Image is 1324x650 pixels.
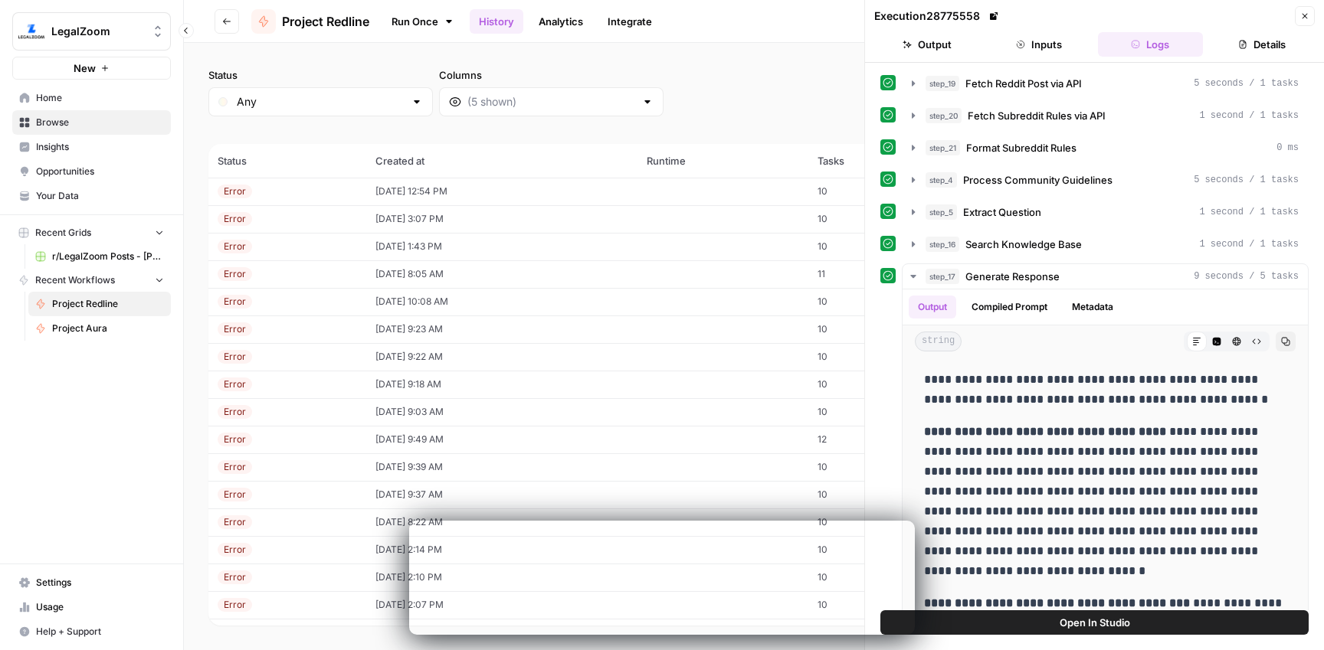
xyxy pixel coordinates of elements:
[968,108,1106,123] span: Fetch Subreddit Rules via API
[366,563,638,591] td: [DATE] 2:10 PM
[366,508,638,536] td: [DATE] 8:22 AM
[218,267,252,281] div: Error
[51,24,144,39] span: LegalZoom
[808,371,943,398] td: 10
[52,250,164,263] span: r/LegalZoom Posts - [PERSON_NAME]
[467,94,635,109] input: (5 shown)
[218,598,252,612] div: Error
[915,332,962,351] span: string
[36,91,164,105] span: Home
[366,178,638,205] td: [DATE] 12:54 PM
[366,288,638,315] td: [DATE] 10:08 AM
[1199,109,1299,122] span: 1 second / 1 tasks
[208,144,366,178] th: Status
[36,625,164,639] span: Help + Support
[36,165,164,178] span: Opportunities
[366,453,638,481] td: [DATE] 9:39 AM
[926,204,957,220] span: step_5
[880,610,1309,635] button: Open In Studio
[218,212,252,226] div: Error
[218,377,252,391] div: Error
[808,260,943,288] td: 11
[208,67,433,83] label: Status
[237,94,405,109] input: Any
[963,172,1113,188] span: Process Community Guidelines
[986,32,1092,57] button: Inputs
[366,591,638,619] td: [DATE] 2:07 PM
[366,398,638,426] td: [DATE] 9:03 AM
[218,350,252,364] div: Error
[1098,32,1204,57] button: Logs
[903,200,1308,224] button: 1 second / 1 tasks
[366,371,638,398] td: [DATE] 9:18 AM
[808,343,943,371] td: 10
[366,619,638,646] td: [DATE] 2:00 PM
[36,600,164,614] span: Usage
[12,86,171,110] a: Home
[12,159,171,184] a: Opportunities
[28,316,171,341] a: Project Aura
[18,18,45,45] img: LegalZoom Logo
[926,108,962,123] span: step_20
[52,297,164,311] span: Project Redline
[12,12,171,51] button: Workspace: LegalZoom
[12,570,171,595] a: Settings
[28,292,171,316] a: Project Redline
[36,576,164,590] span: Settings
[903,264,1308,289] button: 9 seconds / 5 tasks
[874,32,980,57] button: Output
[808,315,943,343] td: 10
[808,205,943,233] td: 10
[808,144,943,178] th: Tasks
[963,204,1041,220] span: Extract Question
[52,322,164,335] span: Project Aura
[218,543,252,557] div: Error
[926,237,959,252] span: step_16
[28,244,171,269] a: r/LegalZoom Posts - [PERSON_NAME]
[218,185,252,198] div: Error
[74,60,96,76] span: New
[808,178,943,205] td: 10
[366,205,638,233] td: [DATE] 3:07 PM
[909,296,956,318] button: Output
[36,116,164,129] span: Browse
[251,9,369,34] a: Project Redline
[36,189,164,203] span: Your Data
[965,76,1082,91] span: Fetch Reddit Post via API
[1209,32,1315,57] button: Details
[637,144,808,178] th: Runtime
[35,226,91,240] span: Recent Grids
[1194,77,1299,90] span: 5 seconds / 1 tasks
[12,57,171,80] button: New
[12,135,171,159] a: Insights
[12,269,171,292] button: Recent Workflows
[218,433,252,446] div: Error
[218,240,252,253] div: Error
[12,619,171,644] button: Help + Support
[808,481,943,508] td: 10
[409,521,915,635] iframe: Survey from AirOps
[1060,615,1130,630] span: Open In Studio
[1063,296,1122,318] button: Metadata
[366,481,638,508] td: [DATE] 9:37 AM
[926,172,957,188] span: step_4
[965,269,1060,284] span: Generate Response
[874,8,1001,24] div: Execution 28775558
[218,295,252,309] div: Error
[35,273,115,287] span: Recent Workflows
[366,426,638,453] td: [DATE] 9:49 AM
[926,269,959,284] span: step_17
[962,296,1057,318] button: Compiled Prompt
[36,140,164,154] span: Insights
[218,488,252,501] div: Error
[208,116,1299,144] span: (125 records)
[366,536,638,563] td: [DATE] 2:14 PM
[366,233,638,260] td: [DATE] 1:43 PM
[598,9,661,34] a: Integrate
[366,144,638,178] th: Created at
[366,315,638,343] td: [DATE] 9:23 AM
[470,9,523,34] a: History
[12,110,171,135] a: Browse
[808,453,943,481] td: 10
[218,460,252,474] div: Error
